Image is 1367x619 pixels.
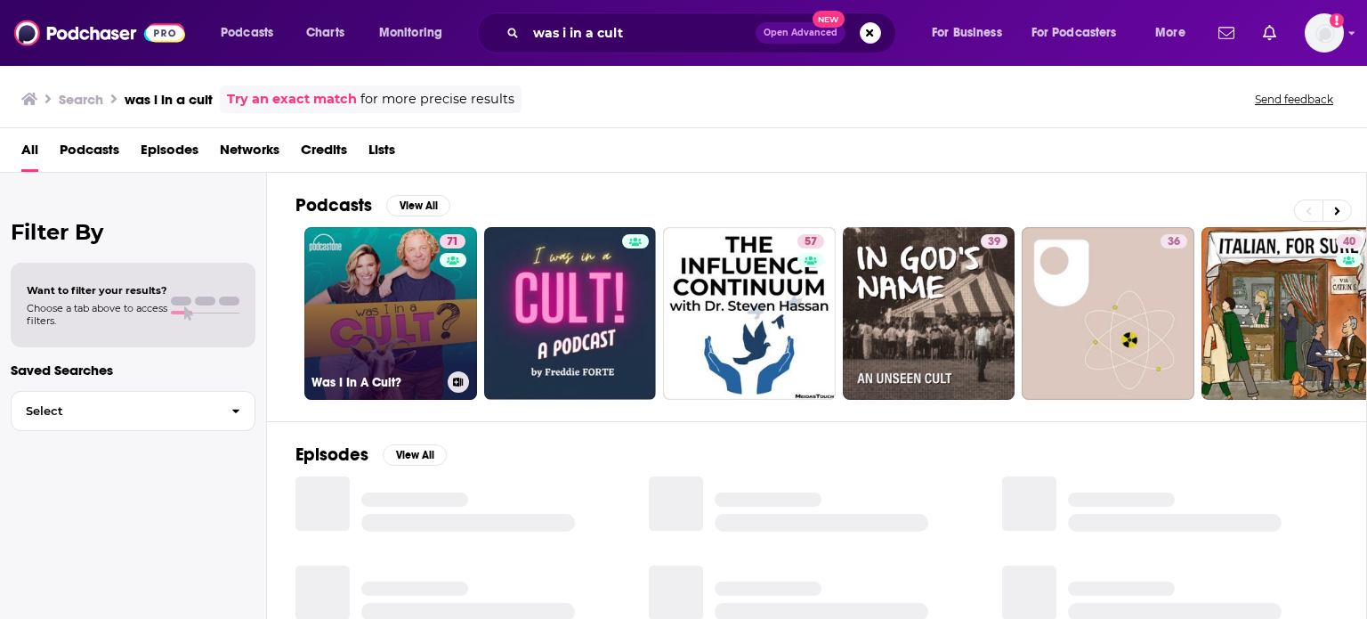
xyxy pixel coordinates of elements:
[304,227,477,400] a: 71Was I In A Cult?
[1031,20,1117,45] span: For Podcasters
[663,227,836,400] a: 57
[221,20,273,45] span: Podcasts
[141,135,198,172] a: Episodes
[125,91,213,108] h3: was i in a cult
[60,135,119,172] a: Podcasts
[301,135,347,172] a: Credits
[988,233,1000,251] span: 39
[813,11,845,28] span: New
[1211,18,1242,48] a: Show notifications dropdown
[21,135,38,172] a: All
[756,22,845,44] button: Open AdvancedNew
[379,20,442,45] span: Monitoring
[295,19,355,47] a: Charts
[1336,234,1363,248] a: 40
[367,19,465,47] button: open menu
[1020,19,1143,47] button: open menu
[306,20,344,45] span: Charts
[386,195,450,216] button: View All
[494,12,913,53] div: Search podcasts, credits, & more...
[12,405,217,417] span: Select
[1330,13,1344,28] svg: Add a profile image
[526,19,756,47] input: Search podcasts, credits, & more...
[220,135,279,172] a: Networks
[295,194,372,216] h2: Podcasts
[1155,20,1185,45] span: More
[295,444,447,466] a: EpisodesView All
[311,375,441,390] h3: Was I In A Cult?
[1256,18,1283,48] a: Show notifications dropdown
[981,234,1007,248] a: 39
[208,19,296,47] button: open menu
[932,20,1002,45] span: For Business
[1022,227,1194,400] a: 36
[295,444,368,466] h2: Episodes
[1250,92,1339,107] button: Send feedback
[805,233,817,251] span: 57
[1168,233,1180,251] span: 36
[360,89,514,110] span: for more precise results
[843,227,1015,400] a: 39
[295,194,450,216] a: PodcastsView All
[11,219,255,245] h2: Filter By
[1305,13,1344,53] button: Show profile menu
[383,444,447,466] button: View All
[447,233,458,251] span: 71
[27,302,167,327] span: Choose a tab above to access filters.
[11,362,255,379] p: Saved Searches
[11,391,255,431] button: Select
[1161,234,1187,248] a: 36
[27,284,167,297] span: Want to filter your results?
[1143,19,1208,47] button: open menu
[797,234,824,248] a: 57
[59,91,103,108] h3: Search
[1305,13,1344,53] span: Logged in as NickG
[440,234,465,248] a: 71
[368,135,395,172] a: Lists
[1305,13,1344,53] img: User Profile
[14,16,185,50] img: Podchaser - Follow, Share and Rate Podcasts
[919,19,1024,47] button: open menu
[1343,233,1355,251] span: 40
[764,29,837,37] span: Open Advanced
[227,89,357,110] a: Try an exact match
